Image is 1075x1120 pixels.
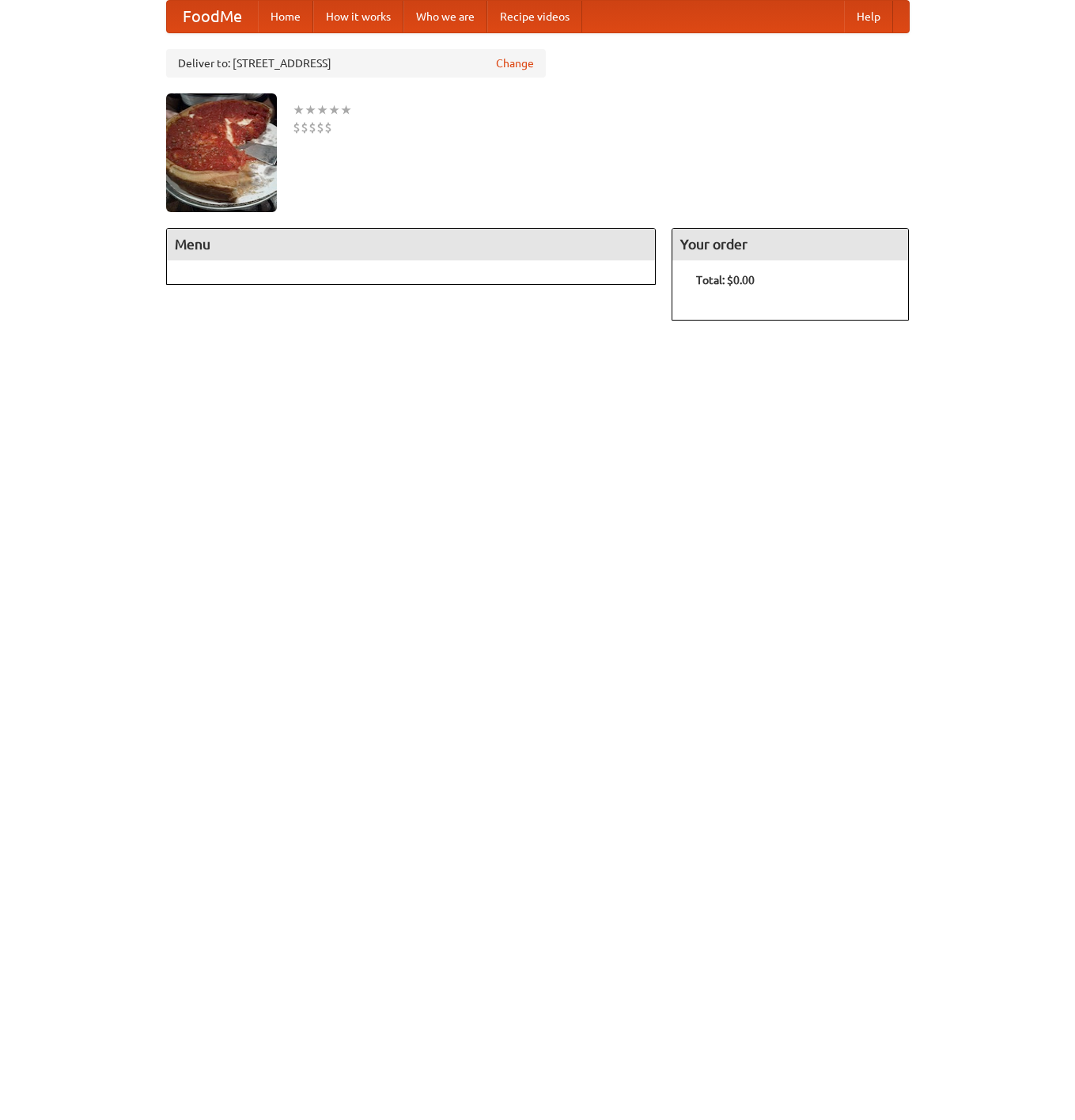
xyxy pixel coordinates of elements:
li: $ [301,119,308,136]
b: Total: $0.00 [696,274,755,287]
a: Help [844,1,893,32]
div: Deliver to: [STREET_ADDRESS] [166,49,546,78]
li: ★ [305,101,316,119]
li: ★ [328,101,340,119]
li: ★ [316,101,328,119]
li: $ [316,119,324,136]
li: ★ [340,101,352,119]
h4: Your order [672,229,908,260]
a: Home [258,1,313,32]
li: $ [308,119,316,136]
a: Recipe videos [487,1,582,32]
li: $ [293,119,301,136]
li: $ [324,119,332,136]
a: Who we are [403,1,487,32]
h4: Menu [167,229,656,260]
a: How it works [313,1,403,32]
a: FoodMe [167,1,258,32]
img: angular.jpg [166,93,277,212]
a: Change [496,55,534,71]
li: ★ [293,101,305,119]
